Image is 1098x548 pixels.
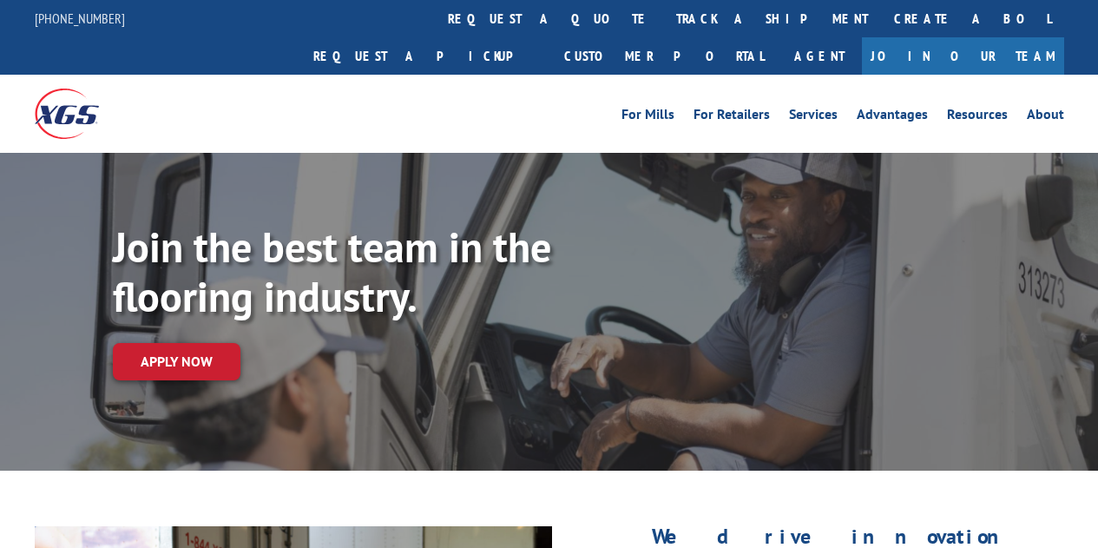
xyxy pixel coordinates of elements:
a: Advantages [857,108,928,127]
a: Services [789,108,838,127]
a: About [1027,108,1064,127]
a: For Mills [621,108,674,127]
strong: Join the best team in the flooring industry. [113,220,551,324]
a: Apply now [113,343,240,380]
a: Join Our Team [862,37,1064,75]
a: Agent [777,37,862,75]
a: Request a pickup [300,37,551,75]
a: [PHONE_NUMBER] [35,10,125,27]
a: For Retailers [694,108,770,127]
a: Customer Portal [551,37,777,75]
a: Resources [947,108,1008,127]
